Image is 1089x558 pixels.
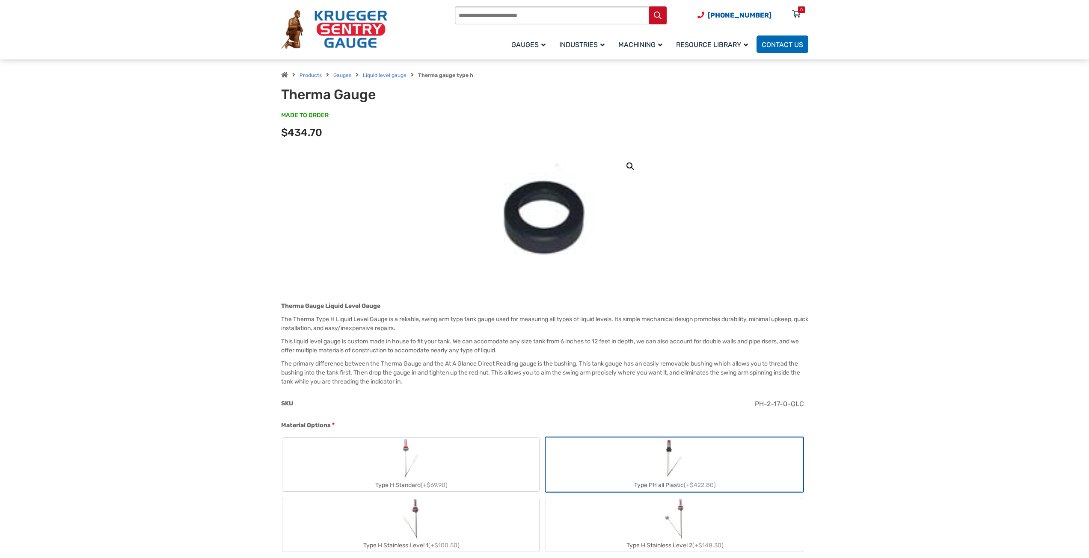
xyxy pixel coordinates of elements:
[333,72,351,78] a: Gauges
[762,41,803,49] span: Contact Us
[546,539,803,552] div: Type H Stainless Level 2
[546,438,803,491] label: Type PH all Plastic
[511,41,546,49] span: Gauges
[363,72,407,78] a: Liquid level gauge
[421,481,448,489] span: (+$69.90)
[281,422,331,429] span: Material Options
[281,315,808,333] p: The Therma Type H Liquid Level Gauge is a reliable, swing arm type tank gauge used for measuring ...
[546,498,803,552] label: Type H Stainless Level 2
[800,6,803,13] div: 0
[613,34,671,54] a: Machining
[281,86,492,103] h1: Therma Gauge
[494,152,595,280] img: Therma Gauge - Image 13
[755,400,804,408] span: PH-2-17-0-GLC
[428,542,460,549] span: (+$100.50)
[281,400,293,407] span: SKU
[546,479,803,491] div: Type PH all Plastic
[281,337,808,355] p: This liquid level gauge is custom made in house to fit your tank. We can accomodate any size tank...
[281,127,322,139] span: $434.70
[282,498,539,552] label: Type H Stainless Level 1
[757,35,808,53] a: Contact Us
[684,481,716,489] span: (+$422.80)
[418,72,473,78] strong: Therma gauge type h
[559,41,605,49] span: Industries
[623,159,638,174] a: View full-screen image gallery
[692,542,724,549] span: (+$148.30)
[282,539,539,552] div: Type H Stainless Level 1
[671,34,757,54] a: Resource Library
[697,10,771,21] a: Phone Number (920) 434-8860
[676,41,748,49] span: Resource Library
[281,359,808,386] p: The primary difference between the Therma Gauge and the At A Glance Direct Reading gauge is the b...
[281,302,380,310] strong: Therma Gauge Liquid Level Gauge
[332,421,335,430] abbr: required
[282,438,539,491] label: Type H Standard
[554,34,613,54] a: Industries
[282,479,539,491] div: Type H Standard
[618,41,662,49] span: Machining
[281,111,329,120] span: MADE TO ORDER
[281,10,387,49] img: Krueger Sentry Gauge
[506,34,554,54] a: Gauges
[708,11,771,19] span: [PHONE_NUMBER]
[300,72,322,78] a: Products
